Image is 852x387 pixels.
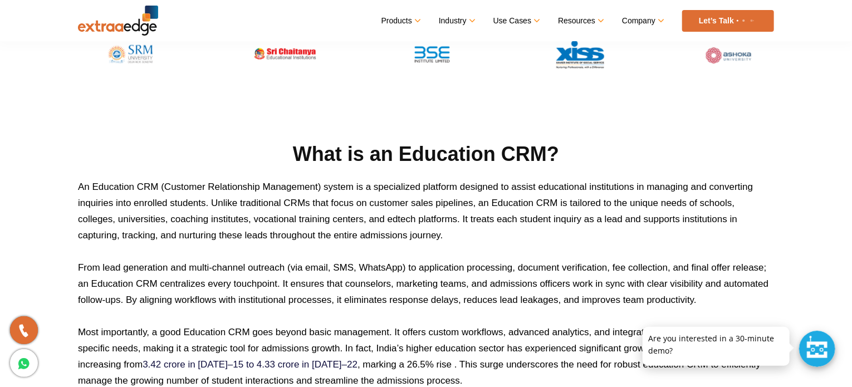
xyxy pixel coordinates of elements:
a: Let’s Talk [682,10,774,32]
a: Industry [439,13,474,29]
a: Products [381,13,419,29]
h2: What is an Education CRM? [78,141,774,168]
a: Company [622,13,663,29]
a: Use Cases [493,13,538,29]
a: 3.42 crore in [DATE]–15 to 4.33 crore in [DATE]–22 [143,359,358,370]
p: From lead generation and multi-channel outreach (via email, SMS, WhatsApp) to application process... [78,259,774,308]
a: Resources [558,13,603,29]
p: An Education CRM (Customer Relationship Management) system is a specialized platform designed to ... [78,179,774,243]
div: Chat [799,331,835,367]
